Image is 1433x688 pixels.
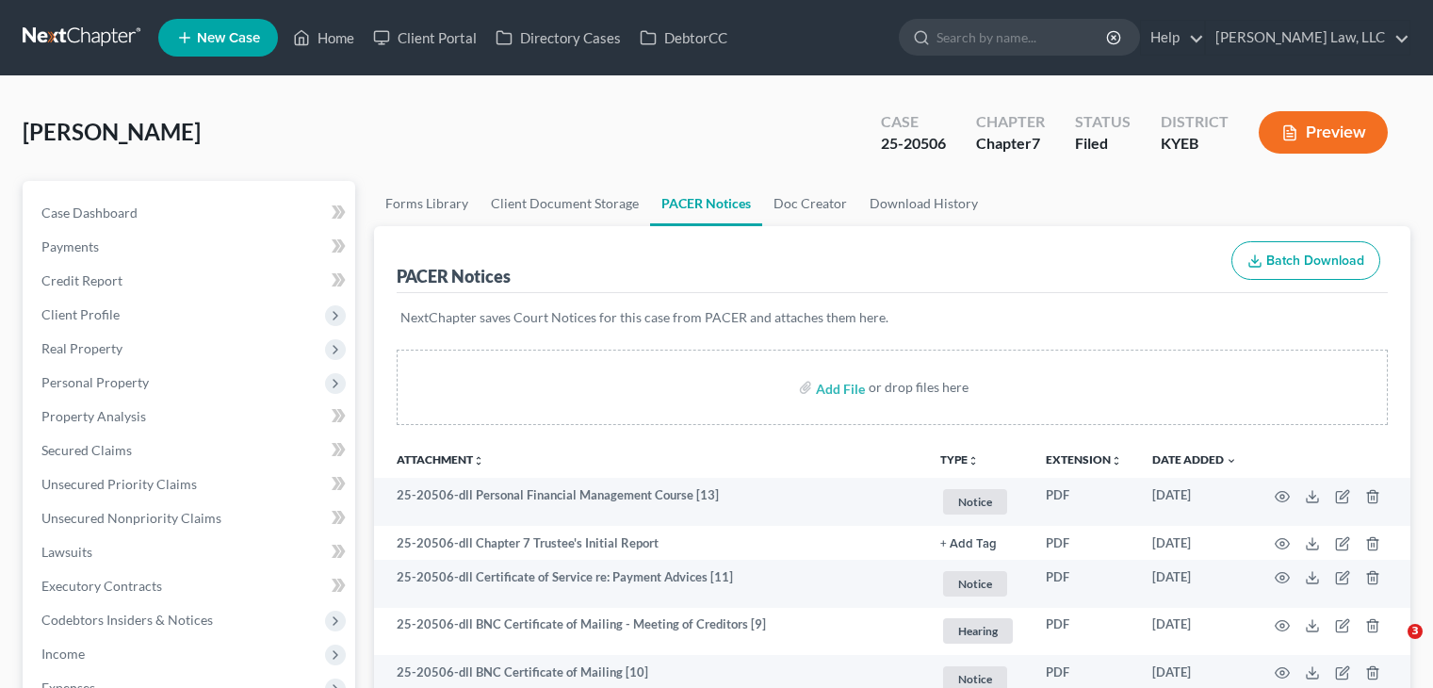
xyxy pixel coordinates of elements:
span: Personal Property [41,374,149,390]
a: Credit Report [26,264,355,298]
i: unfold_more [1111,455,1122,467]
button: Batch Download [1231,241,1380,281]
span: Income [41,646,85,662]
span: Secured Claims [41,442,132,458]
a: Notice [940,486,1016,517]
input: Search by name... [936,20,1109,55]
td: 25-20506-dll Personal Financial Management Course [13] [374,478,925,526]
span: Credit Report [41,272,122,288]
a: DebtorCC [630,21,737,55]
span: Property Analysis [41,408,146,424]
div: Chapter [976,111,1045,133]
div: or drop files here [869,378,969,397]
a: Client Document Storage [480,181,650,226]
iframe: Intercom live chat [1369,624,1414,669]
a: [PERSON_NAME] Law, LLC [1206,21,1409,55]
button: TYPEunfold_more [940,454,979,467]
td: [DATE] [1137,608,1252,656]
span: Codebtors Insiders & Notices [41,612,213,628]
p: NextChapter saves Court Notices for this case from PACER and attaches them here. [400,308,1384,327]
a: Doc Creator [762,181,858,226]
a: Help [1141,21,1204,55]
td: 25-20506-dll BNC Certificate of Mailing - Meeting of Creditors [9] [374,608,925,656]
td: PDF [1031,526,1137,560]
div: Filed [1075,133,1131,155]
span: New Case [197,31,260,45]
span: 3 [1408,624,1423,639]
a: Unsecured Priority Claims [26,467,355,501]
a: + Add Tag [940,534,1016,552]
a: Client Portal [364,21,486,55]
a: Date Added expand_more [1152,452,1237,467]
a: PACER Notices [650,181,762,226]
span: Case Dashboard [41,205,138,221]
a: Case Dashboard [26,196,355,230]
span: Notice [943,571,1007,597]
td: 25-20506-dll Certificate of Service re: Payment Advices [11] [374,560,925,608]
a: Property Analysis [26,400,355,434]
a: Secured Claims [26,434,355,467]
i: expand_more [1226,455,1237,467]
span: Unsecured Priority Claims [41,476,197,492]
a: Payments [26,230,355,264]
span: Real Property [41,340,122,356]
a: Directory Cases [486,21,630,55]
td: PDF [1031,478,1137,526]
a: Extensionunfold_more [1046,452,1122,467]
td: 25-20506-dll Chapter 7 Trustee's Initial Report [374,526,925,560]
a: Forms Library [374,181,480,226]
div: Chapter [976,133,1045,155]
td: [DATE] [1137,478,1252,526]
td: [DATE] [1137,526,1252,560]
a: Home [284,21,364,55]
span: Batch Download [1266,253,1364,269]
span: Notice [943,489,1007,515]
a: Download History [858,181,989,226]
div: Case [881,111,946,133]
button: Preview [1259,111,1388,154]
td: PDF [1031,560,1137,608]
span: Client Profile [41,306,120,322]
span: Payments [41,238,99,254]
span: Executory Contracts [41,578,162,594]
span: 7 [1032,134,1040,152]
div: KYEB [1161,133,1229,155]
div: PACER Notices [397,265,511,287]
i: unfold_more [473,455,484,467]
a: Hearing [940,615,1016,647]
span: [PERSON_NAME] [23,118,201,145]
td: [DATE] [1137,560,1252,608]
div: 25-20506 [881,133,946,155]
div: Status [1075,111,1131,133]
span: Lawsuits [41,544,92,560]
button: + Add Tag [940,538,997,550]
a: Attachmentunfold_more [397,452,484,467]
a: Unsecured Nonpriority Claims [26,501,355,535]
a: Lawsuits [26,535,355,569]
span: Unsecured Nonpriority Claims [41,510,221,526]
span: Hearing [943,618,1013,644]
td: PDF [1031,608,1137,656]
a: Notice [940,568,1016,599]
i: unfold_more [968,455,979,467]
a: Executory Contracts [26,569,355,603]
div: District [1161,111,1229,133]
